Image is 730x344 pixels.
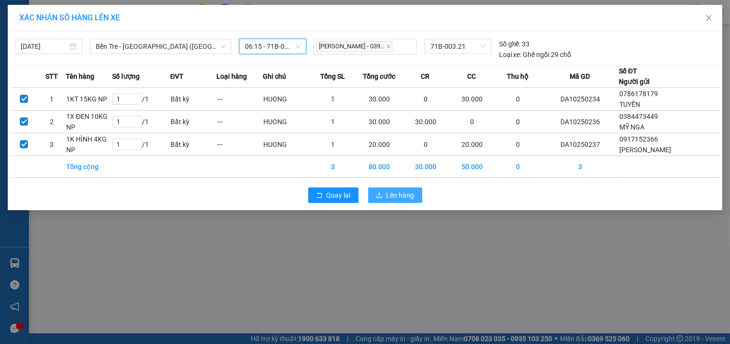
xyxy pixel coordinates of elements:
td: HUONG [263,88,310,111]
td: Bất kỳ [170,88,216,111]
span: TUYỀN [619,100,640,108]
td: 30.000 [402,111,449,133]
div: Số ĐT Người gửi [619,66,650,87]
td: 1KT 15KG NP [66,88,112,111]
span: Quay lại [327,190,351,201]
td: 0 [495,88,541,111]
td: HUONG [263,111,310,133]
span: Số ghế: [499,39,521,49]
span: Thu hộ [507,71,529,82]
button: Close [695,5,722,32]
td: 30.000 [402,156,449,178]
button: uploadLên hàng [368,187,422,203]
td: 1 [310,133,356,156]
span: MỸ NGA [619,123,644,131]
td: 80.000 [356,156,402,178]
span: Tên hàng [66,71,94,82]
span: upload [376,192,383,200]
span: Ghi chú [263,71,286,82]
span: STT [45,71,58,82]
span: 06:15 - 71B-003.21 [245,39,301,54]
span: CC [467,71,476,82]
td: 1 [310,88,356,111]
td: 20.000 [356,133,402,156]
td: 50.000 [449,156,495,178]
span: rollback [316,192,323,200]
span: Số lượng [112,71,140,82]
td: 0 [495,156,541,178]
span: 71B-003.21 [430,39,485,54]
span: 0384473449 [619,113,658,120]
td: 1K HÌNH 4KG NP [66,133,112,156]
td: 30.000 [449,88,495,111]
span: CR [421,71,429,82]
td: 0 [495,133,541,156]
span: Mã GD [570,71,590,82]
span: [PERSON_NAME] - 039... [316,41,392,52]
span: ĐVT [170,71,184,82]
td: / 1 [112,111,171,133]
td: 0 [495,111,541,133]
td: --- [216,133,263,156]
td: --- [216,88,263,111]
span: close [386,44,391,49]
span: Tổng SL [320,71,345,82]
td: 30.000 [356,88,402,111]
td: 3 [38,133,65,156]
td: 20.000 [449,133,495,156]
span: [PERSON_NAME] [619,146,671,154]
span: down [220,43,226,49]
td: Tổng cộng [66,156,112,178]
input: 15/10/2025 [21,41,68,52]
span: Loại hàng [216,71,247,82]
td: DA10250237 [541,133,619,156]
td: 0 [402,88,449,111]
span: Loại xe: [499,49,522,60]
div: Ghế ngồi 29 chỗ [499,49,572,60]
span: Tổng cước [363,71,395,82]
td: 0 [449,111,495,133]
td: DA10250234 [541,88,619,111]
td: 2 [38,111,65,133]
span: Lên hàng [386,190,415,201]
td: 3 [541,156,619,178]
span: 0786178179 [619,90,658,98]
td: / 1 [112,88,171,111]
span: Bến Tre - Sài Gòn (CT) [96,39,226,54]
td: DA10250236 [541,111,619,133]
td: 1X ĐEN 10KG NP [66,111,112,133]
td: Bất kỳ [170,133,216,156]
td: 0 [402,133,449,156]
td: 1 [310,111,356,133]
div: 33 [499,39,530,49]
td: 1 [38,88,65,111]
span: 0917152366 [619,135,658,143]
td: Bất kỳ [170,111,216,133]
td: 30.000 [356,111,402,133]
span: close [705,14,713,22]
td: / 1 [112,133,171,156]
td: HUONG [263,133,310,156]
td: --- [216,111,263,133]
td: 3 [310,156,356,178]
button: rollbackQuay lại [308,187,358,203]
span: XÁC NHẬN SỐ HÀNG LÊN XE [19,13,120,22]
